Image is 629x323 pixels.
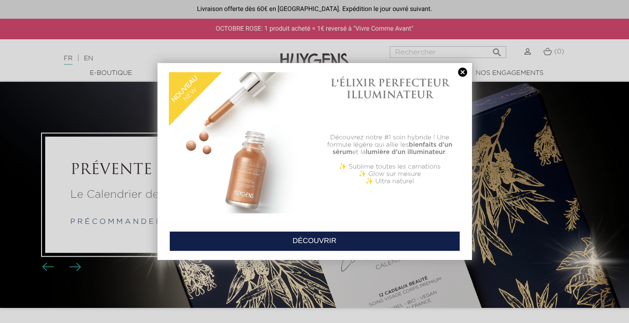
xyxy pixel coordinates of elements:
[319,163,461,170] p: ✨ Sublime toutes les carnations
[319,134,461,156] p: Découvrez notre #1 soin hybride ! Une formule légère qui allie les et la .
[319,170,461,178] p: ✨ Glow sur mesure
[332,142,452,155] b: bienfaits d'un sérum
[319,77,461,101] h1: L'ÉLIXIR PERFECTEUR ILLUMINATEUR
[319,178,461,185] p: ✨ Ultra naturel
[169,231,460,251] a: DÉCOUVRIR
[366,149,446,155] b: lumière d'un illuminateur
